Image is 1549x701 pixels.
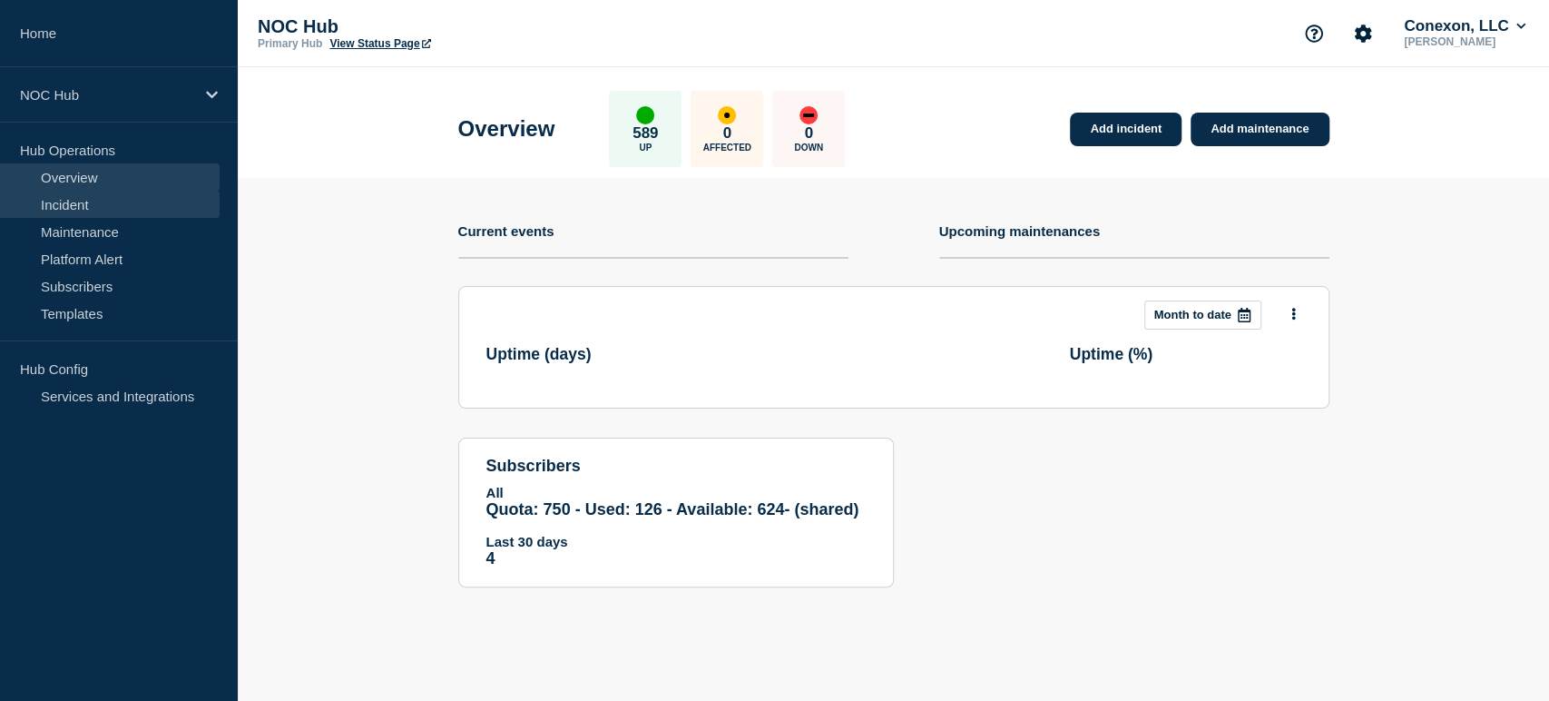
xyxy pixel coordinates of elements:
h3: Uptime ( % ) [1070,345,1301,364]
p: [PERSON_NAME] [1400,35,1529,48]
div: affected [718,106,736,124]
h4: subscribers [486,457,866,476]
button: Conexon, LLC [1400,17,1529,35]
p: 4 [486,549,866,568]
p: Down [794,143,823,153]
p: 0 [723,124,731,143]
a: View Status Page [329,37,430,50]
p: NOC Hub [20,87,194,103]
button: Month to date [1144,301,1261,330]
p: Up [639,143,652,153]
p: Month to date [1154,308,1231,321]
button: Account settings [1344,15,1382,53]
p: All [486,485,866,500]
h4: Current events [458,223,554,239]
a: Add incident [1070,113,1181,146]
span: Quota: 750 - Used: 126 - Available: 624 - (shared) [486,500,859,518]
p: 0 [805,124,813,143]
p: NOC Hub [258,16,621,37]
p: Last 30 days [486,534,866,549]
p: Affected [703,143,751,153]
div: up [636,106,654,124]
button: Support [1295,15,1333,53]
p: 589 [632,124,658,143]
a: Add maintenance [1191,113,1328,146]
h3: Uptime ( days ) [486,345,718,364]
h4: Upcoming maintenances [939,223,1101,239]
h1: Overview [458,116,555,142]
div: down [799,106,818,124]
p: Primary Hub [258,37,322,50]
